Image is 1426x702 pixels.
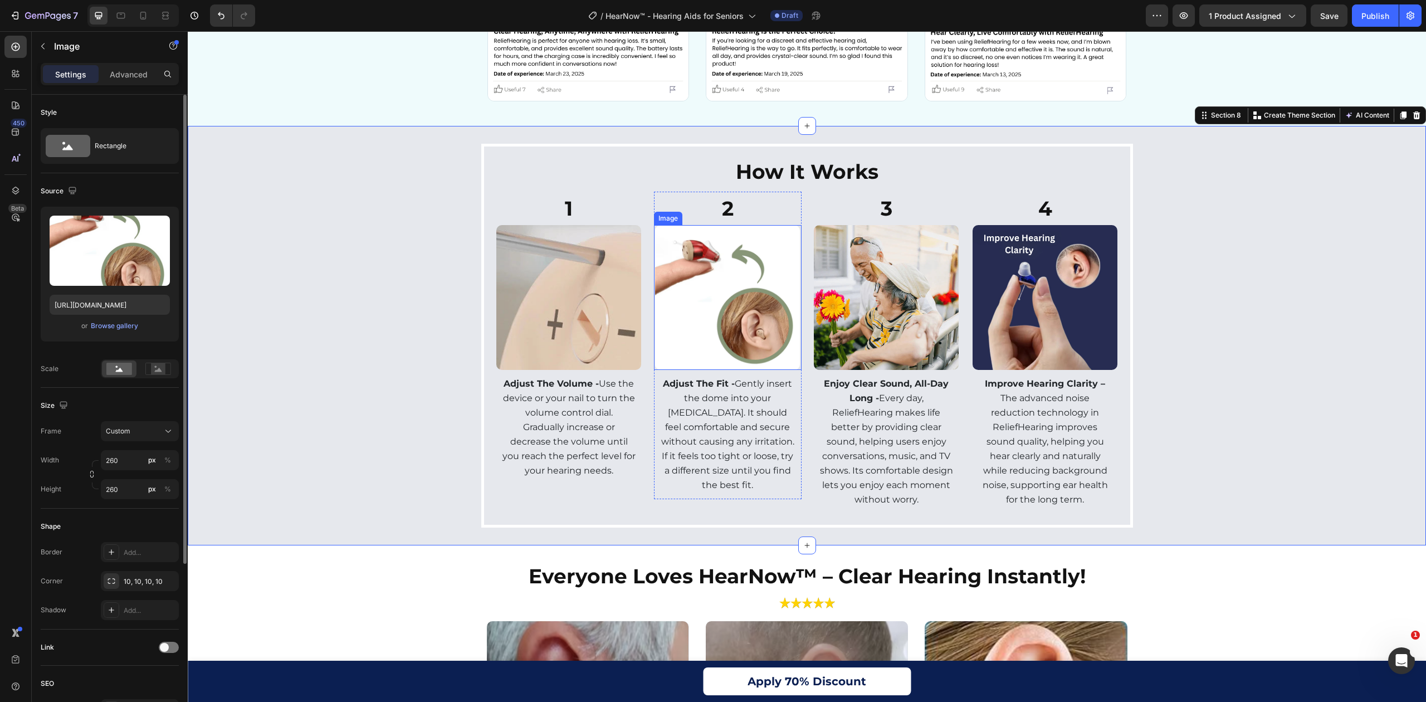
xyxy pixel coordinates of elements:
[91,321,138,331] div: Browse gallery
[313,166,450,188] h2: 1
[41,108,57,118] div: Style
[309,194,453,339] img: gempages_555058206901011322-cdcf7cc0-6dc5-4e0a-98f7-cf7e4eb1b3a0.webp
[1076,79,1147,89] p: Create Theme Section
[106,426,130,436] span: Custom
[95,133,163,159] div: Rectangle
[41,679,54,689] div: SEO
[782,11,798,21] span: Draft
[50,216,170,286] img: preview-image
[81,319,88,333] span: or
[110,69,148,80] p: Advanced
[316,347,411,358] strong: Adjust The Volume -
[41,547,62,557] div: Border
[90,320,139,331] button: Browse gallery
[472,166,608,188] h2: 2
[600,10,603,22] span: /
[54,40,149,53] p: Image
[592,565,647,578] img: gempages_555058206901011322-6826f3e8-6908-4941-8901-52d14ac955ff.png
[188,31,1426,702] iframe: Design area
[636,347,761,372] strong: Enjoy Clear Sound, All-Day Long -
[1209,10,1281,22] span: 1 product assigned
[101,421,179,441] button: Custom
[41,184,79,199] div: Source
[148,455,156,465] div: px
[314,345,448,447] p: Use the device or your nail to turn the volume control dial. Gradually increase or decrease the v...
[164,455,171,465] div: %
[164,484,171,494] div: %
[1411,631,1420,640] span: 1
[41,576,63,586] div: Corner
[145,454,159,467] button: %
[785,194,930,339] img: gempages_555058206901011322-32643c68-9041-4e73-a40b-25e4cfcf30a0.png
[1388,647,1415,674] iframe: Intercom live chat
[1155,77,1204,91] button: AI Content
[148,484,156,494] div: px
[605,10,744,22] span: HearNow™ - Hearing Aids for Seniors
[41,398,70,413] div: Size
[210,4,255,27] div: Undo/Redo
[515,636,723,664] a: Apply 70% Discount
[467,194,612,339] img: gempages_555058206901011322-1ac47858-e8f1-45eb-b550-b34ed12b3eca.png
[1021,79,1056,89] div: Section 8
[632,345,766,476] p: Every day, ReliefHearing makes life better by providing clear sound, helping users enjoy conversa...
[1320,11,1339,21] span: Save
[101,479,179,499] input: px%
[11,119,27,128] div: 450
[41,605,66,615] div: Shadow
[41,521,61,532] div: Shape
[1199,4,1306,27] button: 1 product assigned
[789,166,926,188] h2: 4
[468,182,492,192] div: Image
[161,454,174,467] button: px
[4,4,83,27] button: 7
[790,345,925,476] p: The advanced noise reduction technology in ReliefHearing improves sound quality, helping you hear...
[41,455,59,465] label: Width
[124,548,176,558] div: Add...
[41,364,58,374] div: Scale
[161,482,174,496] button: px
[8,204,27,213] div: Beta
[631,166,767,188] h2: 3
[1352,4,1399,27] button: Publish
[41,642,54,652] div: Link
[1361,10,1389,22] div: Publish
[124,577,176,587] div: 10, 10, 10, 10
[473,345,607,461] p: Gently insert the dome into your [MEDICAL_DATA]. It should feel comfortable and secure without ca...
[73,9,78,22] p: 7
[145,482,159,496] button: %
[560,642,678,659] p: Apply 70% Discount
[475,347,547,358] strong: Adjust The Fit -
[101,450,179,470] input: px%
[41,484,61,494] label: Height
[41,426,61,436] label: Frame
[50,295,170,315] input: https://example.com/image.jpg
[797,347,917,358] strong: Improve Hearing Clarity –
[307,126,931,155] h2: How It Works
[626,194,771,339] img: gempages_555058206901011322-fd5e0ce6-f28e-49a9-a330-fe0a44498df7.webp
[294,531,945,559] h2: Everyone Loves HearNow™ – Clear Hearing Instantly!
[124,606,176,616] div: Add...
[1311,4,1347,27] button: Save
[55,69,86,80] p: Settings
